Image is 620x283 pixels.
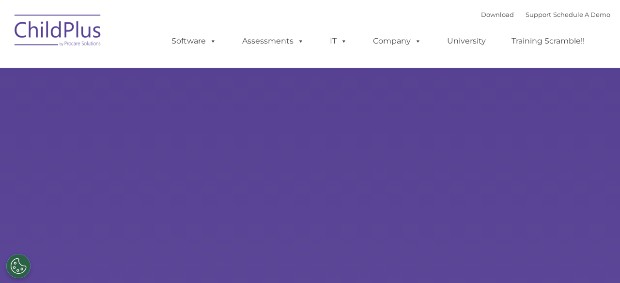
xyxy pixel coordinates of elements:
a: Download [481,11,514,18]
a: Company [363,31,431,51]
font: | [481,11,610,18]
a: Training Scramble!! [502,31,594,51]
button: Cookies Settings [6,254,31,278]
a: Software [162,31,226,51]
a: Support [526,11,551,18]
img: ChildPlus by Procare Solutions [10,8,107,56]
a: IT [320,31,357,51]
a: Schedule A Demo [553,11,610,18]
a: Assessments [232,31,314,51]
a: University [437,31,496,51]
